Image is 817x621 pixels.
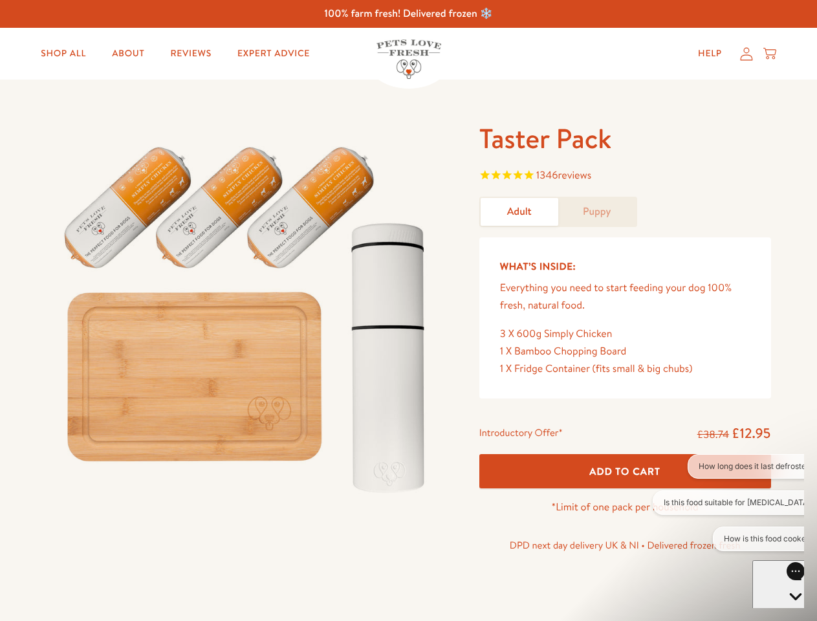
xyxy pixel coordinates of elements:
[160,41,221,67] a: Reviews
[479,167,771,186] span: Rated 4.8 out of 5 stars 1346 reviews
[47,121,448,507] img: Taster Pack - Adult
[376,39,441,79] img: Pets Love Fresh
[479,454,771,488] button: Add To Cart
[732,424,771,442] span: £12.95
[646,454,804,563] iframe: Gorgias live chat conversation starters
[479,537,771,554] p: DPD next day delivery UK & NI • Delivered frozen fresh
[697,428,729,442] s: £38.74
[500,325,750,343] div: 3 X 600g Simply Chicken
[558,198,636,226] a: Puppy
[500,258,750,275] h5: What’s Inside:
[688,41,732,67] a: Help
[479,424,563,444] div: Introductory Offer*
[481,198,558,226] a: Adult
[500,344,627,358] span: 1 X Bamboo Chopping Board
[227,41,320,67] a: Expert Advice
[6,36,179,61] button: Is this food suitable for [MEDICAL_DATA]?
[102,41,155,67] a: About
[536,168,591,182] span: 1346 reviews
[479,121,771,157] h1: Taster Pack
[558,168,591,182] span: reviews
[67,72,179,97] button: How is this food cooked?
[500,279,750,314] p: Everything you need to start feeding your dog 100% fresh, natural food.
[479,499,771,516] p: *Limit of one pack per household
[752,560,804,608] iframe: Gorgias live chat messenger
[500,360,750,378] div: 1 X Fridge Container (fits small & big chubs)
[589,464,660,478] span: Add To Cart
[30,41,96,67] a: Shop All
